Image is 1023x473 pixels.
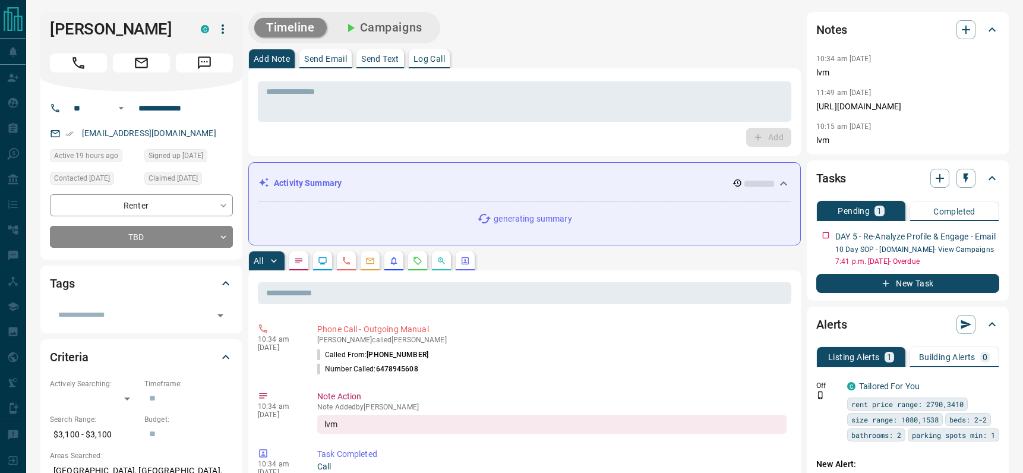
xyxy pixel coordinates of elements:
[838,207,870,215] p: Pending
[317,403,787,411] p: Note Added by [PERSON_NAME]
[847,382,855,390] div: condos.ca
[389,256,399,266] svg: Listing Alerts
[149,172,198,184] span: Claimed [DATE]
[149,150,203,162] span: Signed up [DATE]
[413,55,445,63] p: Log Call
[828,353,880,361] p: Listing Alerts
[176,53,233,72] span: Message
[851,414,939,425] span: size range: 1080,1538
[816,164,999,193] div: Tasks
[816,380,840,391] p: Off
[887,353,892,361] p: 1
[50,226,233,248] div: TBD
[460,256,470,266] svg: Agent Actions
[919,353,975,361] p: Building Alerts
[50,53,107,72] span: Call
[258,460,299,468] p: 10:34 am
[258,335,299,343] p: 10:34 am
[816,89,871,97] p: 11:49 am [DATE]
[50,149,138,166] div: Sun Aug 17 2025
[144,379,233,389] p: Timeframe:
[254,257,263,265] p: All
[877,207,882,215] p: 1
[294,256,304,266] svg: Notes
[816,274,999,293] button: New Task
[144,414,233,425] p: Budget:
[82,128,216,138] a: [EMAIL_ADDRESS][DOMAIN_NAME]
[437,256,446,266] svg: Opportunities
[50,20,183,39] h1: [PERSON_NAME]
[317,336,787,344] p: [PERSON_NAME] called [PERSON_NAME]
[367,351,428,359] span: [PHONE_NUMBER]
[816,134,999,147] p: lvm
[54,172,110,184] span: Contacted [DATE]
[65,130,74,138] svg: Email Verified
[254,55,290,63] p: Add Note
[816,20,847,39] h2: Notes
[144,172,233,188] div: Wed Jul 30 2025
[54,150,118,162] span: Active 19 hours ago
[361,55,399,63] p: Send Text
[50,379,138,389] p: Actively Searching:
[949,414,987,425] span: beds: 2-2
[494,213,572,225] p: generating summary
[50,343,233,371] div: Criteria
[413,256,422,266] svg: Requests
[859,381,920,391] a: Tailored For You
[50,269,233,298] div: Tags
[113,53,170,72] span: Email
[144,149,233,166] div: Wed Jul 30 2025
[835,245,994,254] a: 10 Day SOP - [DOMAIN_NAME]- View Campaigns
[365,256,375,266] svg: Emails
[317,364,418,374] p: Number Called:
[317,349,428,360] p: Called From:
[50,414,138,425] p: Search Range:
[50,450,233,461] p: Areas Searched:
[816,458,999,471] p: New Alert:
[912,429,995,441] span: parking spots min: 1
[317,461,787,473] p: Call
[304,55,347,63] p: Send Email
[318,256,327,266] svg: Lead Browsing Activity
[851,398,964,410] span: rent price range: 2790,3410
[816,310,999,339] div: Alerts
[816,67,999,79] p: lvm
[851,429,901,441] span: bathrooms: 2
[258,343,299,352] p: [DATE]
[50,172,138,188] div: Fri Aug 15 2025
[201,25,209,33] div: condos.ca
[331,18,434,37] button: Campaigns
[816,315,847,334] h2: Alerts
[816,122,871,131] p: 10:15 am [DATE]
[50,425,138,444] p: $3,100 - $3,100
[50,194,233,216] div: Renter
[317,415,787,434] div: lvm
[258,402,299,411] p: 10:34 am
[816,391,825,399] svg: Push Notification Only
[258,172,791,194] div: Activity Summary
[274,177,342,190] p: Activity Summary
[835,256,999,267] p: 7:41 p.m. [DATE] - Overdue
[317,448,787,461] p: Task Completed
[342,256,351,266] svg: Calls
[50,274,74,293] h2: Tags
[816,169,846,188] h2: Tasks
[317,390,787,403] p: Note Action
[376,365,418,373] span: 6478945608
[983,353,987,361] p: 0
[816,15,999,44] div: Notes
[254,18,327,37] button: Timeline
[933,207,975,216] p: Completed
[835,231,996,243] p: DAY 5 - Re-Analyze Profile & Engage - Email
[816,55,871,63] p: 10:34 am [DATE]
[816,100,999,113] p: [URL][DOMAIN_NAME]
[317,323,787,336] p: Phone Call - Outgoing Manual
[114,101,128,115] button: Open
[50,348,89,367] h2: Criteria
[258,411,299,419] p: [DATE]
[212,307,229,324] button: Open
